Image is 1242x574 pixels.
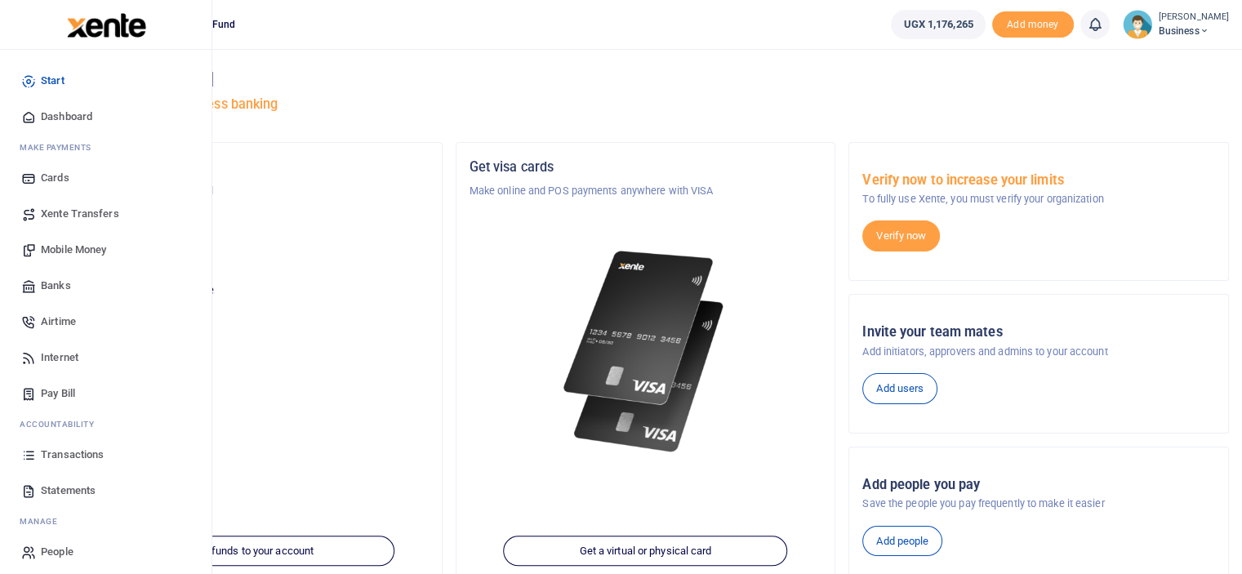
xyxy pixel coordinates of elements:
a: Verify now [862,220,940,251]
h5: Welcome to better business banking [62,96,1229,113]
li: M [13,509,198,534]
span: Statements [41,483,96,499]
span: anage [28,515,58,527]
a: Add funds to your account [110,536,394,567]
p: Make online and POS payments anywhere with VISA [470,183,822,199]
li: Ac [13,412,198,437]
a: Airtime [13,304,198,340]
p: Add initiators, approvers and admins to your account [862,344,1215,360]
a: Add users [862,373,937,404]
p: National Social Security Fund [76,183,429,199]
span: ake Payments [28,141,91,154]
a: Dashboard [13,99,198,135]
span: Banks [41,278,71,294]
a: profile-user [PERSON_NAME] Business [1123,10,1229,39]
span: Mobile Money [41,242,106,258]
span: Airtime [41,314,76,330]
span: countability [32,418,94,430]
span: Add money [992,11,1074,38]
a: Get a virtual or physical card [504,536,788,567]
span: Dashboard [41,109,92,125]
span: Business [1159,24,1229,38]
a: Internet [13,340,198,376]
span: Xente Transfers [41,206,119,222]
li: M [13,135,198,160]
span: Internet [41,349,78,366]
h4: Hello [PERSON_NAME] [62,70,1229,88]
span: Start [41,73,65,89]
a: Mobile Money [13,232,198,268]
a: Banks [13,268,198,304]
li: Toup your wallet [992,11,1074,38]
p: To fully use Xente, you must verify your organization [862,191,1215,207]
img: xente-_physical_cards.png [558,238,734,465]
p: Business [76,247,429,263]
small: [PERSON_NAME] [1159,11,1229,24]
a: Cards [13,160,198,196]
h5: Organization [76,159,429,176]
a: Pay Bill [13,376,198,412]
span: Pay Bill [41,385,75,402]
h5: Verify now to increase your limits [862,172,1215,189]
a: Statements [13,473,198,509]
img: logo-large [67,13,146,38]
h5: Add people you pay [862,477,1215,493]
span: Transactions [41,447,104,463]
p: Your current account balance [76,283,429,299]
img: profile-user [1123,10,1152,39]
span: People [41,544,73,560]
a: Add money [992,17,1074,29]
a: Xente Transfers [13,196,198,232]
h5: Invite your team mates [862,324,1215,340]
a: logo-small logo-large logo-large [65,18,146,30]
a: UGX 1,176,265 [891,10,985,39]
a: Start [13,63,198,99]
span: Cards [41,170,69,186]
a: People [13,534,198,570]
a: Add people [862,526,942,557]
h5: Account [76,222,429,238]
h5: UGX 1,176,265 [76,303,429,319]
p: Save the people you pay frequently to make it easier [862,496,1215,512]
a: Transactions [13,437,198,473]
li: Wallet ballance [884,10,991,39]
span: UGX 1,176,265 [903,16,973,33]
h5: Get visa cards [470,159,822,176]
